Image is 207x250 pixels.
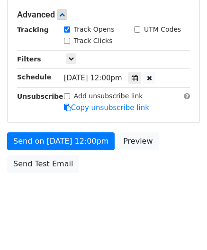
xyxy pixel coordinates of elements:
strong: Filters [17,55,41,63]
label: Add unsubscribe link [74,91,143,101]
strong: Tracking [17,26,49,34]
a: Copy unsubscribe link [64,103,149,112]
a: Preview [117,132,159,150]
h5: Advanced [17,9,190,20]
label: Track Clicks [74,36,113,46]
strong: Schedule [17,73,51,81]
label: Track Opens [74,25,115,34]
strong: Unsubscribe [17,93,63,100]
iframe: Chat Widget [160,205,207,250]
span: [DATE] 12:00pm [64,74,122,82]
label: UTM Codes [144,25,181,34]
a: Send Test Email [7,155,79,173]
a: Send on [DATE] 12:00pm [7,132,115,150]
